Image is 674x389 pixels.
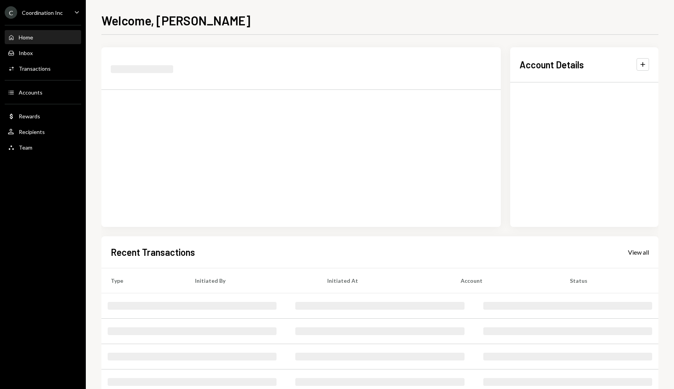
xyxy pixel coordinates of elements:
[19,113,40,120] div: Rewards
[451,268,560,293] th: Account
[628,248,649,256] a: View all
[101,12,250,28] h1: Welcome, [PERSON_NAME]
[5,140,81,154] a: Team
[22,9,63,16] div: Coordination Inc
[19,128,45,135] div: Recipients
[19,65,51,72] div: Transactions
[5,61,81,75] a: Transactions
[5,109,81,123] a: Rewards
[560,268,658,293] th: Status
[19,89,43,96] div: Accounts
[5,125,81,139] a: Recipients
[5,85,81,99] a: Accounts
[101,268,186,293] th: Type
[628,248,649,256] div: View all
[520,58,584,71] h2: Account Details
[19,144,32,151] div: Team
[5,6,17,19] div: C
[186,268,318,293] th: Initiated By
[5,30,81,44] a: Home
[5,46,81,60] a: Inbox
[19,50,33,56] div: Inbox
[318,268,451,293] th: Initiated At
[19,34,33,41] div: Home
[111,246,195,259] h2: Recent Transactions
